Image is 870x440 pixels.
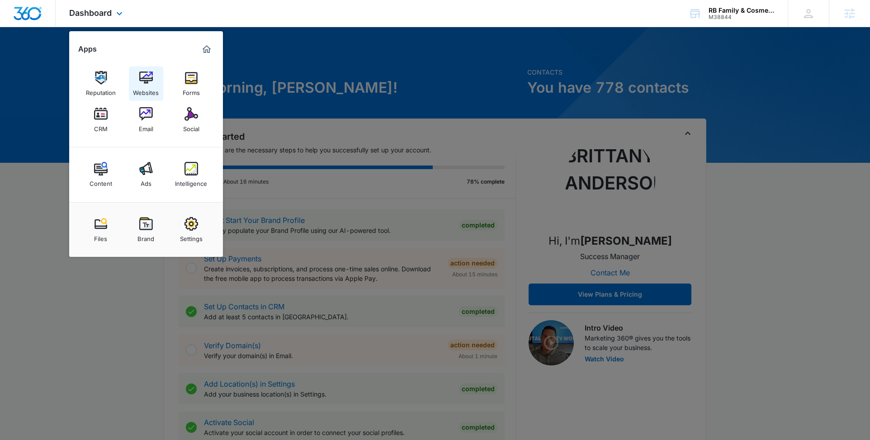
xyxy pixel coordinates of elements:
div: Content [90,175,112,187]
div: Websites [133,85,159,96]
div: Files [94,231,107,242]
a: Intelligence [174,157,208,192]
a: Content [84,157,118,192]
div: Ads [141,175,151,187]
div: Settings [180,231,203,242]
a: Files [84,213,118,247]
a: Social [174,103,208,137]
a: Reputation [84,66,118,101]
a: Brand [129,213,163,247]
a: Marketing 360® Dashboard [199,42,214,57]
a: CRM [84,103,118,137]
div: Email [139,121,153,132]
h2: Apps [78,45,97,53]
div: Social [183,121,199,132]
span: Dashboard [69,8,112,18]
a: Forms [174,66,208,101]
div: CRM [94,121,108,132]
div: Brand [137,231,154,242]
a: Settings [174,213,208,247]
div: Reputation [86,85,116,96]
div: account name [709,7,775,14]
div: Forms [183,85,200,96]
a: Email [129,103,163,137]
a: Websites [129,66,163,101]
a: Ads [129,157,163,192]
div: account id [709,14,775,20]
div: Intelligence [175,175,207,187]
